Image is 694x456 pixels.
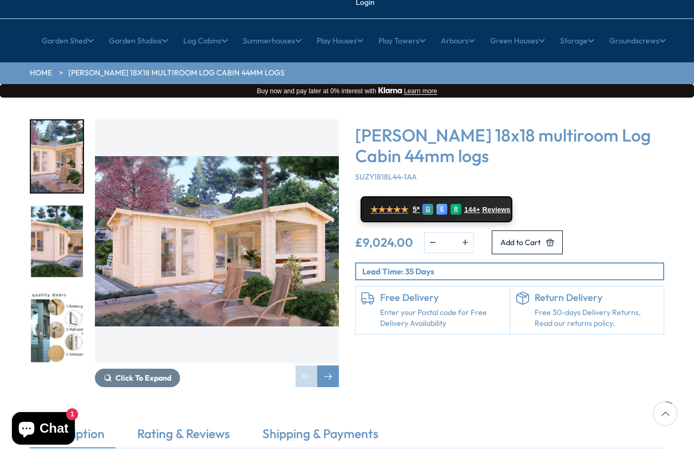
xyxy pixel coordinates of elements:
[31,205,83,278] img: Suzy3_2x6-2_5S31896-2_64732b6d-1a30-4d9b-a8b3-4f3a95d206a5_200x200.jpg
[42,27,94,54] a: Garden Shed
[109,27,168,54] a: Garden Studios
[295,365,317,387] div: Previous slide
[436,204,447,215] div: E
[535,307,659,329] p: Free 30-days Delivery Returns, Read our returns policy.
[361,196,512,222] a: ★★★★★ 5* G E R 144+ Reviews
[30,289,84,363] div: 3 / 7
[609,27,666,54] a: Groundscrews
[31,290,83,362] img: Premiumqualitydoors_3_f0c32a75-f7e9-4cfe-976d-db3d5c21df21_200x200.jpg
[451,204,461,215] div: R
[362,266,663,277] p: Lead Time: 35 Days
[378,27,426,54] a: Play Towers
[243,27,301,54] a: Summerhouses
[9,412,78,447] inbox-online-store-chat: Shopify online store chat
[31,120,83,192] img: Suzy3_2x6-2_5S31896-1_f0f3b787-e36b-4efa-959a-148785adcb0b_200x200.jpg
[535,292,659,304] h6: Return Delivery
[252,425,389,448] a: Shipping & Payments
[355,236,413,248] ins: £9,024.00
[317,365,339,387] div: Next slide
[380,292,504,304] h6: Free Delivery
[183,27,228,54] a: Log Cabins
[95,369,180,387] button: Click To Expand
[355,125,664,166] h3: [PERSON_NAME] 18x18 multiroom Log Cabin 44mm logs
[68,68,285,79] a: [PERSON_NAME] 18x18 multiroom Log Cabin 44mm logs
[422,204,433,215] div: G
[30,68,52,79] a: HOME
[115,373,171,383] span: Click To Expand
[30,425,115,448] a: Description
[355,172,417,182] span: SUZY1818L44-1AA
[126,425,241,448] a: Rating & Reviews
[380,307,504,329] a: Enter your Postal code for Free Delivery Availability
[30,204,84,279] div: 2 / 7
[370,204,408,215] span: ★★★★★
[30,119,84,194] div: 1 / 7
[492,230,563,254] button: Add to Cart
[95,119,339,363] img: Shire Suzy 18x18 multiroom Log Cabin 44mm logs - Best Shed
[560,27,594,54] a: Storage
[483,205,511,214] span: Reviews
[490,27,545,54] a: Green Houses
[317,27,363,54] a: Play Houses
[441,27,475,54] a: Arbours
[500,239,541,246] span: Add to Cart
[95,119,339,387] div: 1 / 7
[464,205,480,214] span: 144+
